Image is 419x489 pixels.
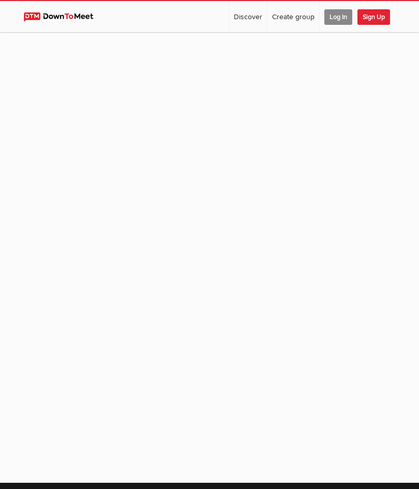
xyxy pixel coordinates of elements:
a: Log In [320,1,357,32]
a: Create group [267,1,319,32]
a: Sign Up [357,1,395,32]
span: Sign Up [357,9,390,25]
span: Log In [324,9,352,25]
img: DownToMeet [24,12,103,22]
a: Discover [229,1,267,32]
